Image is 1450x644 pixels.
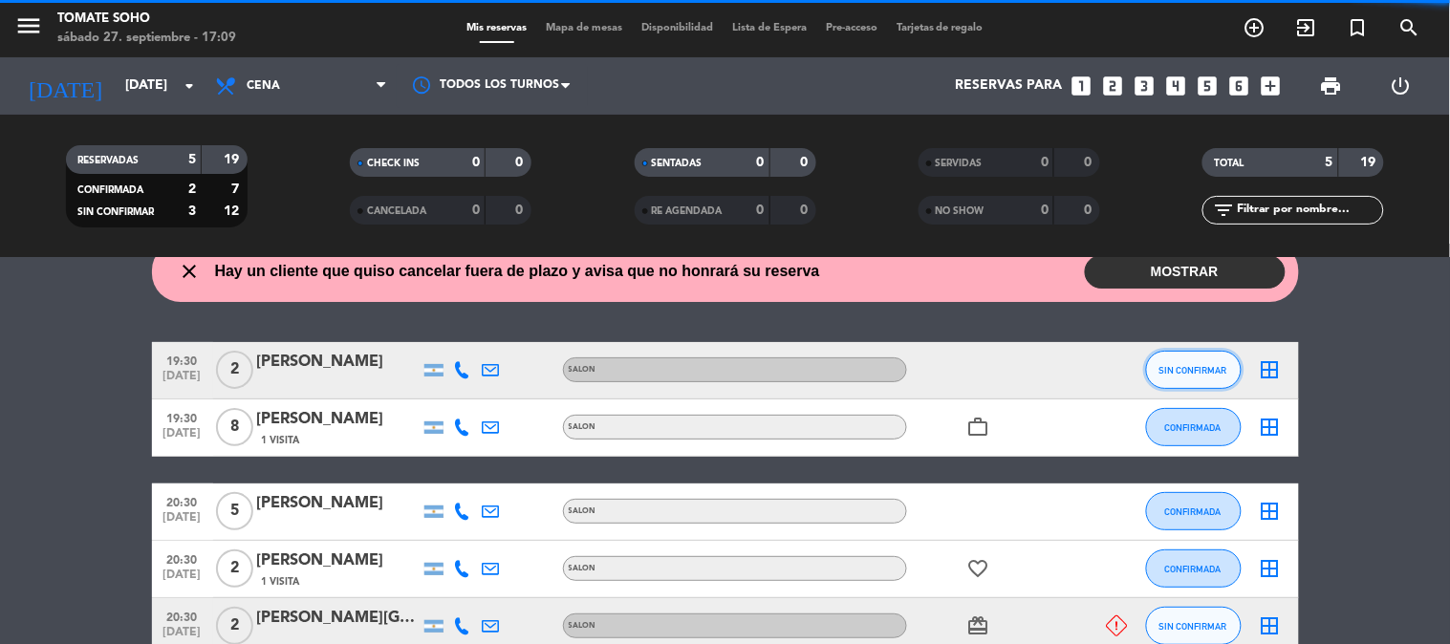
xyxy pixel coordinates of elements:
div: [PERSON_NAME][GEOGRAPHIC_DATA] [257,606,420,631]
div: [PERSON_NAME] [257,548,420,573]
span: Reservas para [956,78,1063,94]
button: CONFIRMADA [1146,492,1242,530]
i: border_all [1259,358,1282,381]
span: CANCELADA [367,206,426,216]
button: CONFIRMADA [1146,549,1242,588]
i: menu [14,11,43,40]
strong: 5 [188,153,196,166]
span: TOTAL [1214,159,1244,168]
div: [PERSON_NAME] [257,491,420,516]
span: SENTADAS [652,159,703,168]
i: close [179,260,202,283]
i: border_all [1259,416,1282,439]
i: border_all [1259,500,1282,523]
strong: 3 [188,204,196,218]
span: 5 [216,492,253,530]
span: SERVIDAS [936,159,983,168]
strong: 0 [516,204,528,217]
span: Mapa de mesas [536,23,632,33]
div: [PERSON_NAME] [257,350,420,375]
i: add_box [1259,74,1284,98]
span: 20:30 [159,605,206,627]
div: sábado 27. septiembre - 17:09 [57,29,236,48]
span: 1 Visita [262,574,300,590]
span: [DATE] [159,569,206,590]
i: looks_one [1070,74,1094,98]
i: exit_to_app [1295,16,1318,39]
span: NO SHOW [936,206,985,216]
span: CHECK INS [367,159,420,168]
span: SALON [569,507,596,515]
span: SIN CONFIRMAR [77,207,154,217]
span: Tarjetas de regalo [887,23,993,33]
strong: 7 [231,182,243,196]
span: Lista de Espera [723,23,816,33]
span: CONFIRMADA [1165,506,1222,517]
button: menu [14,11,43,47]
i: looks_5 [1196,74,1221,98]
span: RESERVADAS [77,156,139,165]
i: favorite_border [967,557,990,580]
i: search [1398,16,1421,39]
strong: 0 [1084,156,1095,169]
span: SALON [569,622,596,630]
strong: 0 [472,156,480,169]
strong: 0 [516,156,528,169]
strong: 2 [188,182,196,196]
span: SIN CONFIRMAR [1159,365,1227,376]
button: MOSTRAR [1085,255,1286,289]
span: 2 [216,351,253,389]
span: SALON [569,366,596,374]
span: RE AGENDADA [652,206,723,216]
span: print [1320,75,1343,97]
span: [DATE] [159,511,206,533]
strong: 0 [1084,204,1095,217]
i: arrow_drop_down [178,75,201,97]
span: CONFIRMADA [1165,564,1222,574]
span: SIN CONFIRMAR [1159,621,1227,632]
span: Pre-acceso [816,23,887,33]
i: work_outline [967,416,990,439]
strong: 0 [757,204,765,217]
strong: 12 [224,204,243,218]
span: SALON [569,565,596,572]
i: looks_two [1101,74,1126,98]
span: CONFIRMADA [77,185,143,195]
span: [DATE] [159,427,206,449]
strong: 0 [1041,156,1049,169]
i: power_settings_new [1390,75,1413,97]
span: 8 [216,408,253,446]
span: Disponibilidad [632,23,723,33]
i: looks_4 [1164,74,1189,98]
div: Tomate Soho [57,10,236,29]
i: filter_list [1212,199,1235,222]
span: Cena [247,79,280,93]
strong: 0 [1041,204,1049,217]
i: [DATE] [14,65,116,107]
div: [PERSON_NAME] [257,407,420,432]
span: [DATE] [159,370,206,392]
div: LOG OUT [1366,57,1436,115]
i: border_all [1259,557,1282,580]
span: 19:30 [159,349,206,371]
span: SALON [569,423,596,431]
strong: 19 [224,153,243,166]
strong: 0 [472,204,480,217]
button: CONFIRMADA [1146,408,1242,446]
span: 20:30 [159,547,206,569]
i: turned_in_not [1347,16,1370,39]
input: Filtrar por nombre... [1235,200,1383,221]
span: 19:30 [159,406,206,428]
strong: 0 [757,156,765,169]
i: looks_3 [1133,74,1158,98]
button: SIN CONFIRMAR [1146,351,1242,389]
i: add_circle_outline [1244,16,1266,39]
span: 20:30 [159,490,206,512]
span: CONFIRMADA [1165,422,1222,433]
i: card_giftcard [967,614,990,637]
span: 1 Visita [262,433,300,448]
strong: 19 [1361,156,1380,169]
span: Mis reservas [457,23,536,33]
strong: 0 [800,156,812,169]
i: border_all [1259,614,1282,637]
